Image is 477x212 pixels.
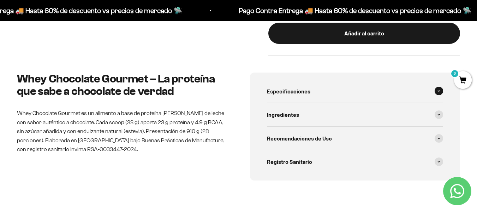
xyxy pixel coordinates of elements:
[267,150,443,173] summary: Registro Sanitario
[267,127,443,150] summary: Recomendaciones de Uso
[451,69,459,78] mark: 0
[17,109,227,154] p: Whey Chocolate Gourmet es un alimento a base de proteína [PERSON_NAME] de leche con sabor auténti...
[267,110,299,119] span: Ingredientes
[267,134,332,143] span: Recomendaciones de Uso
[268,23,460,44] button: Añadir al carrito
[267,103,443,126] summary: Ingredientes
[267,80,443,103] summary: Especificaciones
[193,5,426,16] p: Pago Contra Entrega 🚚 Hasta 60% de descuento vs precios de mercado 🛸
[267,87,310,96] span: Especificaciones
[267,157,312,166] span: Registro Sanitario
[282,29,446,38] div: Añadir al carrito
[454,77,472,85] a: 0
[17,73,227,97] h2: Whey Chocolate Gourmet – La proteína que sabe a chocolate de verdad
